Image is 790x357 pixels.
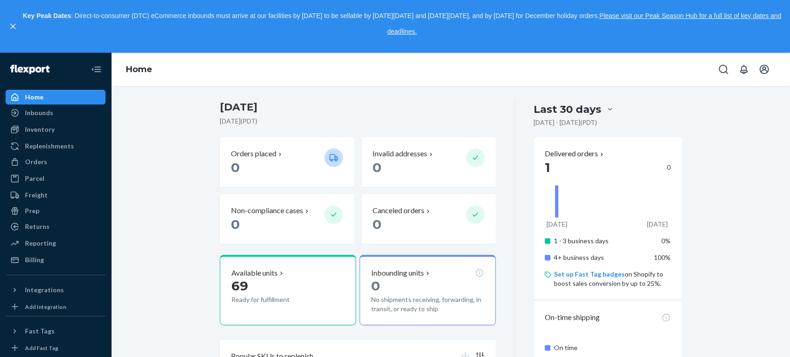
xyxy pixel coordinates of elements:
[371,278,380,294] span: 0
[361,137,496,187] button: Invalid addresses 0
[25,255,44,265] div: Billing
[554,270,670,288] p: on Shopify to boost sales conversion by up to 25%.
[755,60,773,79] button: Open account menu
[25,344,58,352] div: Add Fast Tag
[25,222,50,231] div: Returns
[534,102,601,117] div: Last 30 days
[118,56,160,83] ol: breadcrumbs
[220,194,354,244] button: Non-compliance cases 0
[25,285,64,295] div: Integrations
[6,154,106,169] a: Orders
[231,268,278,278] p: Available units
[6,105,106,120] a: Inbounds
[361,194,496,244] button: Canceled orders 0
[534,118,597,127] p: [DATE] - [DATE] ( PDT )
[6,90,106,105] a: Home
[6,324,106,339] button: Fast Tags
[23,12,71,19] strong: Key Peak Dates
[554,253,645,262] p: 4+ business days
[231,205,303,216] p: Non-compliance cases
[545,160,550,175] span: 1
[373,148,427,159] p: Invalid addresses
[371,295,484,314] p: No shipments receiving, forwarding, in transit, or ready to ship
[545,312,600,323] p: On-time shipping
[220,117,496,126] p: [DATE] ( PDT )
[373,205,424,216] p: Canceled orders
[373,216,381,232] span: 0
[25,239,56,248] div: Reporting
[231,148,276,159] p: Orders placed
[387,12,781,35] a: Please visit our Peak Season Hub for a full list of key dates and deadlines.
[25,108,53,117] div: Inbounds
[734,60,753,79] button: Open notifications
[25,303,66,311] div: Add Integration
[547,220,567,229] p: [DATE]
[6,236,106,251] a: Reporting
[8,22,18,31] button: close,
[231,278,248,294] span: 69
[714,60,733,79] button: Open Search Box
[554,343,645,352] p: On time
[554,236,645,246] p: 1 - 3 business days
[25,92,44,102] div: Home
[231,295,317,304] p: Ready for fulfillment
[6,219,106,234] a: Returns
[6,122,106,137] a: Inventory
[87,60,106,79] button: Close Navigation
[231,216,240,232] span: 0
[126,64,152,74] a: Home
[10,65,50,74] img: Flexport logo
[360,255,496,325] button: Inbounding units0No shipments receiving, forwarding, in transit, or ready to ship
[220,255,356,325] button: Available units69Ready for fulfillment
[6,171,106,186] a: Parcel
[6,301,106,312] a: Add Integration
[373,160,381,175] span: 0
[6,252,106,267] a: Billing
[647,220,668,229] p: [DATE]
[6,283,106,297] button: Integrations
[371,268,424,278] p: Inbounding units
[25,174,44,183] div: Parcel
[6,342,106,353] a: Add Fast Tag
[25,326,55,336] div: Fast Tags
[6,203,106,218] a: Prep
[25,125,55,134] div: Inventory
[25,142,74,151] div: Replenishments
[25,206,39,215] div: Prep
[25,157,47,166] div: Orders
[6,188,106,203] a: Freight
[545,148,605,159] button: Delivered orders
[545,159,670,176] div: 0
[22,8,782,39] p: : Direct-to-consumer (DTC) eCommerce inbounds must arrive at our facilities by [DATE] to be sella...
[220,100,496,115] h3: [DATE]
[654,253,671,261] span: 100%
[231,160,240,175] span: 0
[6,139,106,154] a: Replenishments
[25,191,48,200] div: Freight
[554,270,625,278] a: Set up Fast Tag badges
[661,237,671,245] span: 0%
[220,137,354,187] button: Orders placed 0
